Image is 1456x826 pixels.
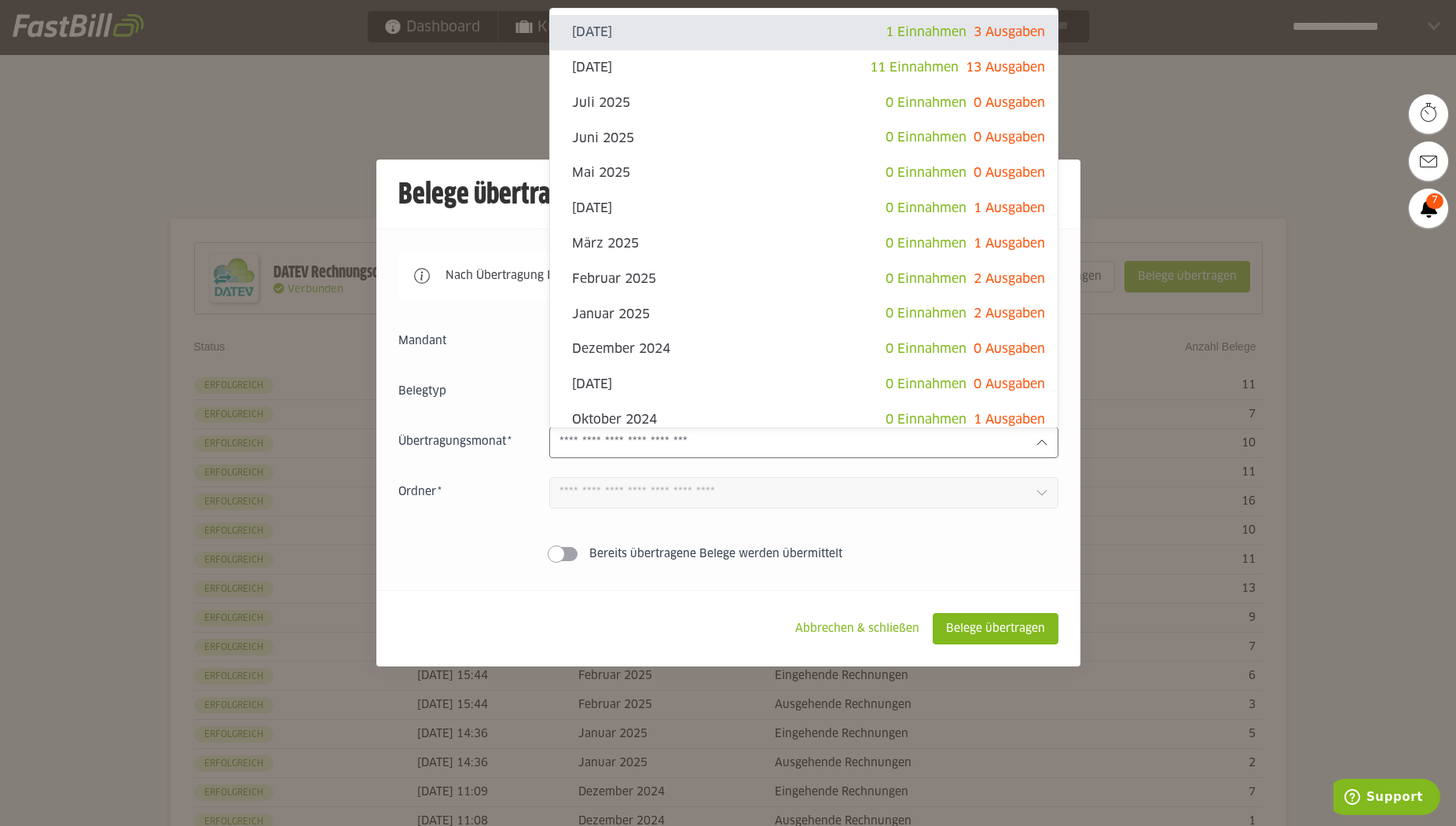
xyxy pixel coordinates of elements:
span: 0 Einnahmen [886,343,966,355]
sl-option: Februar 2025 [550,262,1058,297]
span: 0 Einnahmen [886,307,966,320]
sl-option: [DATE] [550,50,1058,86]
span: 0 Ausgaben [974,97,1045,109]
sl-option: [DATE] [550,15,1058,50]
span: 1 Einnahmen [886,26,966,39]
sl-option: Dezember 2024 [550,332,1058,367]
span: 0 Ausgaben [974,343,1045,355]
a: 7 [1409,189,1448,228]
span: 0 Einnahmen [886,202,966,215]
sl-switch: Bereits übertragene Belege werden übermittelt [398,546,1058,562]
sl-option: [DATE] [550,191,1058,226]
span: 11 Einnahmen [870,61,959,74]
span: 1 Ausgaben [974,237,1045,250]
span: 0 Einnahmen [886,97,966,109]
sl-option: März 2025 [550,226,1058,262]
iframe: Öffnet ein Widget, in dem Sie weitere Informationen finden [1333,779,1440,818]
sl-option: Juli 2025 [550,86,1058,121]
span: 0 Einnahmen [886,237,966,250]
sl-option: Januar 2025 [550,296,1058,332]
span: 2 Ausgaben [974,273,1045,285]
span: 0 Ausgaben [974,131,1045,144]
span: 3 Ausgaben [974,26,1045,39]
span: 13 Ausgaben [966,61,1045,74]
sl-button: Abbrechen & schließen [782,613,933,644]
span: 7 [1426,193,1443,209]
span: 0 Einnahmen [886,167,966,179]
sl-option: Juni 2025 [550,120,1058,156]
sl-option: Oktober 2024 [550,402,1058,438]
sl-button: Belege übertragen [933,613,1058,644]
span: 0 Ausgaben [974,167,1045,179]
span: 0 Einnahmen [886,413,966,426]
span: 1 Ausgaben [974,202,1045,215]
span: 0 Einnahmen [886,378,966,391]
span: 0 Einnahmen [886,131,966,144]
span: 0 Einnahmen [886,273,966,285]
span: 2 Ausgaben [974,307,1045,320]
span: 0 Ausgaben [974,378,1045,391]
sl-option: [DATE] [550,367,1058,402]
sl-option: Mai 2025 [550,156,1058,191]
span: 1 Ausgaben [974,413,1045,426]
